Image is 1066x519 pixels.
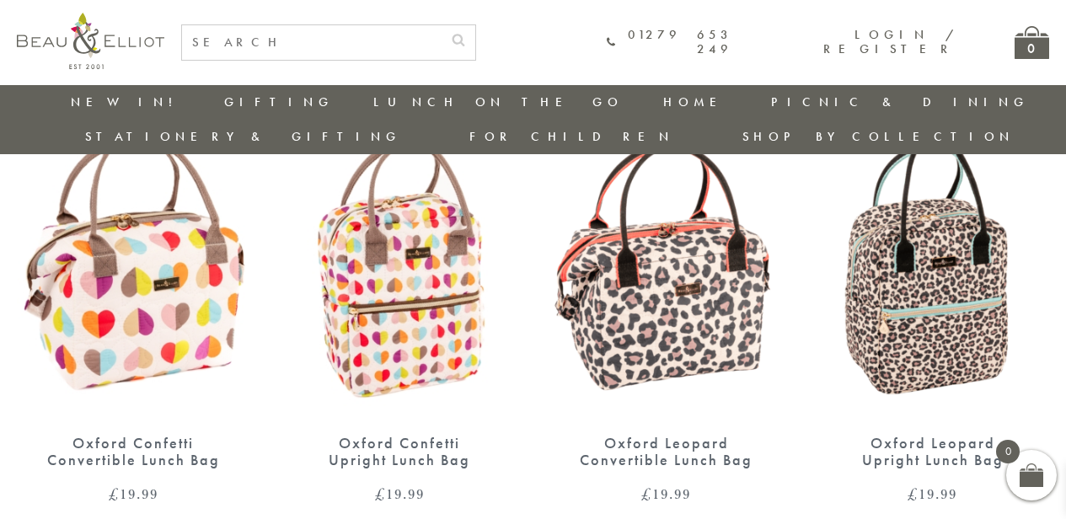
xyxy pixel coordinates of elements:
div: Oxford Leopard Upright Lunch Bag [846,435,1020,469]
div: Oxford Leopard Convertible Lunch Bag [580,435,753,469]
span: £ [375,484,386,504]
a: 0 [1015,26,1049,59]
a: Gifting [224,94,334,110]
a: Oxford Confetti Upright Lunch Bag £19.99 [283,117,516,501]
a: For Children [469,128,674,145]
a: Login / Register [823,26,956,57]
a: Stationery & Gifting [85,128,401,145]
a: Picnic & Dining [771,94,1029,110]
a: Lunch On The Go [373,94,623,110]
bdi: 19.99 [641,484,691,504]
a: Home [663,94,731,110]
div: Oxford Confetti Upright Lunch Bag [313,435,486,469]
input: SEARCH [182,25,442,60]
bdi: 19.99 [375,484,425,504]
span: 0 [996,440,1020,463]
a: Oxford Leopard Convertible Lunch Bag £19.99 [550,117,783,501]
a: Oxford Leopard Upright Lunch Bag £19.99 [817,117,1049,501]
img: logo [17,13,164,69]
span: £ [908,484,919,504]
div: Oxford Confetti Convertible Lunch Bag [46,435,220,469]
bdi: 19.99 [908,484,957,504]
a: New in! [71,94,184,110]
span: £ [641,484,652,504]
bdi: 19.99 [109,484,158,504]
span: £ [109,484,120,504]
a: Oxford Confetti Convertible Lunch Bag £19.99 [17,117,249,501]
a: 01279 653 249 [607,28,732,57]
a: Shop by collection [742,128,1015,145]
